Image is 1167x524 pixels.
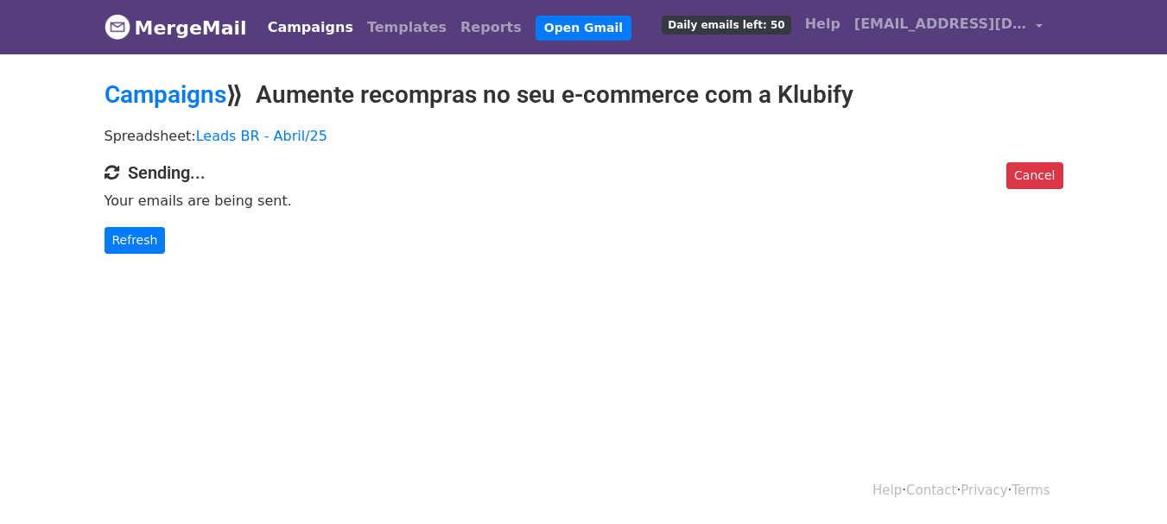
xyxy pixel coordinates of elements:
[105,162,1063,183] h4: Sending...
[105,192,1063,210] p: Your emails are being sent.
[1081,441,1167,524] div: Widget de chat
[798,7,847,41] a: Help
[105,80,226,109] a: Campaigns
[105,80,1063,110] h2: ⟫ Aumente recompras no seu e-commerce com a Klubify
[872,483,902,498] a: Help
[536,16,631,41] a: Open Gmail
[453,10,529,45] a: Reports
[906,483,956,498] a: Contact
[854,14,1027,35] span: [EMAIL_ADDRESS][DOMAIN_NAME]
[105,9,247,46] a: MergeMail
[1012,483,1050,498] a: Terms
[662,16,790,35] span: Daily emails left: 50
[1081,441,1167,524] iframe: Chat Widget
[105,14,130,40] img: MergeMail logo
[261,10,360,45] a: Campaigns
[105,227,166,254] a: Refresh
[847,7,1050,47] a: [EMAIL_ADDRESS][DOMAIN_NAME]
[196,128,327,144] a: Leads BR - Abril/25
[360,10,453,45] a: Templates
[961,483,1007,498] a: Privacy
[105,127,1063,145] p: Spreadsheet:
[655,7,797,41] a: Daily emails left: 50
[1006,162,1062,189] a: Cancel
